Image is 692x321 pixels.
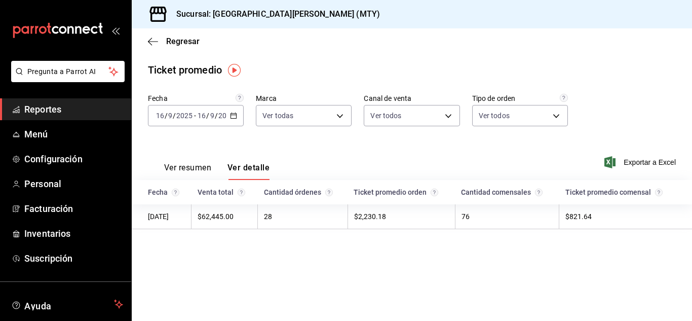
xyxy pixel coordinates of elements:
[198,188,252,196] div: Venta total
[215,112,218,120] span: /
[258,204,348,229] td: 28
[655,189,663,196] svg: Venta total / Cantidad de comensales.
[461,188,553,196] div: Cantidad comensales
[132,204,191,229] td: [DATE]
[24,152,123,166] span: Configuración
[173,112,176,120] span: /
[165,112,168,120] span: /
[197,112,206,120] input: --
[176,112,193,120] input: ----
[24,227,123,240] span: Inventarios
[364,95,459,102] label: Canal de venta
[455,204,559,229] td: 76
[7,74,125,84] a: Pregunta a Parrot AI
[24,202,123,216] span: Facturación
[11,61,125,82] button: Pregunta a Parrot AI
[565,188,676,196] div: Ticket promedio comensal
[24,102,123,116] span: Reportes
[606,156,676,168] button: Exportar a Excel
[262,111,293,121] span: Ver todas
[256,95,352,102] label: Marca
[370,111,401,121] span: Ver todos
[227,163,270,180] button: Ver detalle
[354,188,449,196] div: Ticket promedio orden
[24,298,110,310] span: Ayuda
[348,204,455,229] td: $2,230.18
[535,189,543,196] svg: Comensales atendidos en el día.
[148,188,185,196] div: Fecha
[194,112,196,120] span: -
[111,26,120,34] button: open_drawer_menu
[166,37,200,46] span: Regresar
[325,189,333,196] svg: Cantidad de órdenes en el día.
[218,112,235,120] input: ----
[479,111,510,121] span: Ver todos
[168,112,173,120] input: --
[264,188,342,196] div: Cantidad órdenes
[148,95,244,102] label: Fecha
[148,62,222,78] div: Ticket promedio
[172,189,179,196] svg: Solamente se muestran las fechas con venta.
[24,127,123,141] span: Menú
[24,177,123,191] span: Personal
[210,112,215,120] input: --
[228,64,241,77] img: Tooltip marker
[560,94,568,102] svg: Todas las órdenes contabilizan 1 comensal a excepción de órdenes de mesa con comensales obligator...
[238,189,245,196] svg: Suma del total de las órdenes del día considerando: Cargos por servicio, Descuentos de artículos,...
[148,37,200,46] button: Regresar
[206,112,209,120] span: /
[431,189,438,196] svg: Venta total / Cantidad de órdenes.
[164,163,270,180] div: navigation tabs
[472,95,568,102] label: Tipo de orden
[168,8,380,20] h3: Sucursal: [GEOGRAPHIC_DATA][PERSON_NAME] (MTY)
[24,252,123,265] span: Suscripción
[164,163,211,180] button: Ver resumen
[236,94,244,102] svg: Información delimitada a máximo 62 días.
[191,204,258,229] td: $62,445.00
[559,204,692,229] td: $821.64
[27,66,109,77] span: Pregunta a Parrot AI
[156,112,165,120] input: --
